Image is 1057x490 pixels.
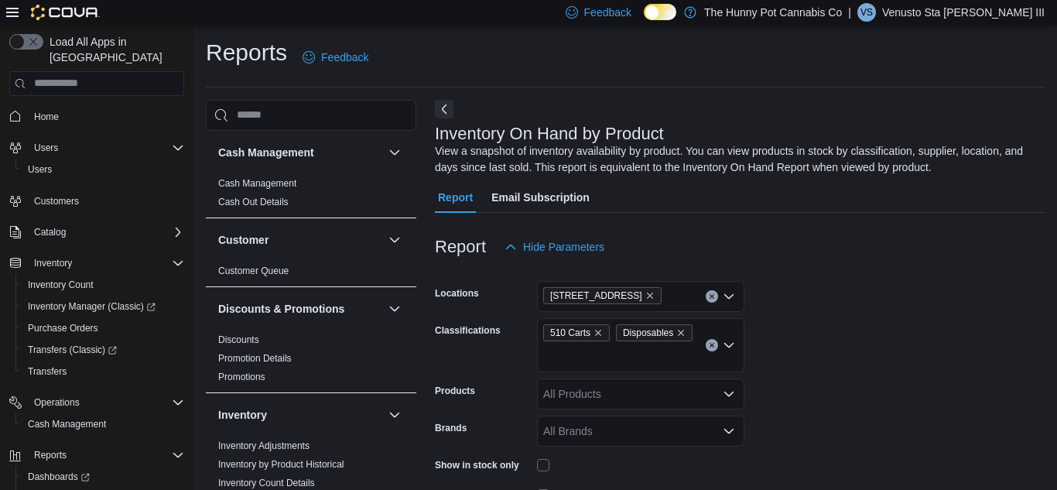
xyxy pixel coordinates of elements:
[218,353,292,364] a: Promotion Details
[31,5,100,20] img: Cova
[296,42,375,73] a: Feedback
[22,341,184,359] span: Transfers (Classic)
[28,139,184,157] span: Users
[218,352,292,365] span: Promotion Details
[321,50,368,65] span: Feedback
[28,393,86,412] button: Operations
[644,20,645,21] span: Dark Mode
[218,459,344,470] a: Inventory by Product Historical
[438,182,473,213] span: Report
[34,142,58,154] span: Users
[34,226,66,238] span: Catalog
[218,477,315,489] span: Inventory Count Details
[723,339,735,351] button: Open list of options
[218,145,382,160] button: Cash Management
[644,4,676,20] input: Dark Mode
[28,108,65,126] a: Home
[882,3,1045,22] p: Venusto Sta [PERSON_NAME] III
[28,139,64,157] button: Users
[22,276,100,294] a: Inventory Count
[435,238,486,256] h3: Report
[385,143,404,162] button: Cash Management
[498,231,611,262] button: Hide Parameters
[435,459,519,471] label: Show in stock only
[22,319,104,338] a: Purchase Orders
[28,322,98,334] span: Purchase Orders
[435,324,501,337] label: Classifications
[15,274,190,296] button: Inventory Count
[15,317,190,339] button: Purchase Orders
[28,254,184,272] span: Inventory
[218,478,315,488] a: Inventory Count Details
[34,195,79,207] span: Customers
[15,413,190,435] button: Cash Management
[15,296,190,317] a: Inventory Manager (Classic)
[28,107,184,126] span: Home
[218,266,289,276] a: Customer Queue
[28,393,184,412] span: Operations
[3,105,190,128] button: Home
[218,196,289,208] span: Cash Out Details
[676,328,686,338] button: Remove Disposables from selection in this group
[218,372,265,382] a: Promotions
[3,190,190,212] button: Customers
[218,178,296,189] a: Cash Management
[593,328,603,338] button: Remove 510 Carts from selection in this group
[206,37,287,68] h1: Reports
[550,325,590,341] span: 510 Carts
[34,111,59,123] span: Home
[218,334,259,345] a: Discounts
[34,257,72,269] span: Inventory
[218,371,265,383] span: Promotions
[22,341,123,359] a: Transfers (Classic)
[22,415,184,433] span: Cash Management
[22,319,184,338] span: Purchase Orders
[3,221,190,243] button: Catalog
[22,468,184,486] span: Dashboards
[218,232,382,248] button: Customer
[218,440,310,451] a: Inventory Adjustments
[645,291,655,300] button: Remove 2173 Yonge St from selection in this group
[3,444,190,466] button: Reports
[15,361,190,382] button: Transfers
[22,297,184,316] span: Inventory Manager (Classic)
[28,191,184,211] span: Customers
[3,252,190,274] button: Inventory
[28,471,90,483] span: Dashboards
[28,223,184,242] span: Catalog
[218,145,314,160] h3: Cash Management
[218,301,382,317] button: Discounts & Promotions
[860,3,873,22] span: VS
[435,287,479,300] label: Locations
[22,276,184,294] span: Inventory Count
[22,362,184,381] span: Transfers
[385,300,404,318] button: Discounts & Promotions
[218,407,382,423] button: Inventory
[28,163,52,176] span: Users
[218,177,296,190] span: Cash Management
[523,239,604,255] span: Hide Parameters
[28,254,78,272] button: Inventory
[22,362,73,381] a: Transfers
[22,160,58,179] a: Users
[435,100,453,118] button: Next
[550,288,642,303] span: [STREET_ADDRESS]
[28,279,94,291] span: Inventory Count
[435,385,475,397] label: Products
[22,297,162,316] a: Inventory Manager (Classic)
[218,301,344,317] h3: Discounts & Promotions
[28,446,73,464] button: Reports
[206,262,416,286] div: Customer
[22,468,96,486] a: Dashboards
[22,415,112,433] a: Cash Management
[704,3,842,22] p: The Hunny Pot Cannabis Co
[15,466,190,488] a: Dashboards
[218,265,289,277] span: Customer Queue
[206,331,416,392] div: Discounts & Promotions
[435,422,467,434] label: Brands
[616,324,693,341] span: Disposables
[385,231,404,249] button: Customer
[28,192,85,211] a: Customers
[623,325,673,341] span: Disposables
[723,388,735,400] button: Open list of options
